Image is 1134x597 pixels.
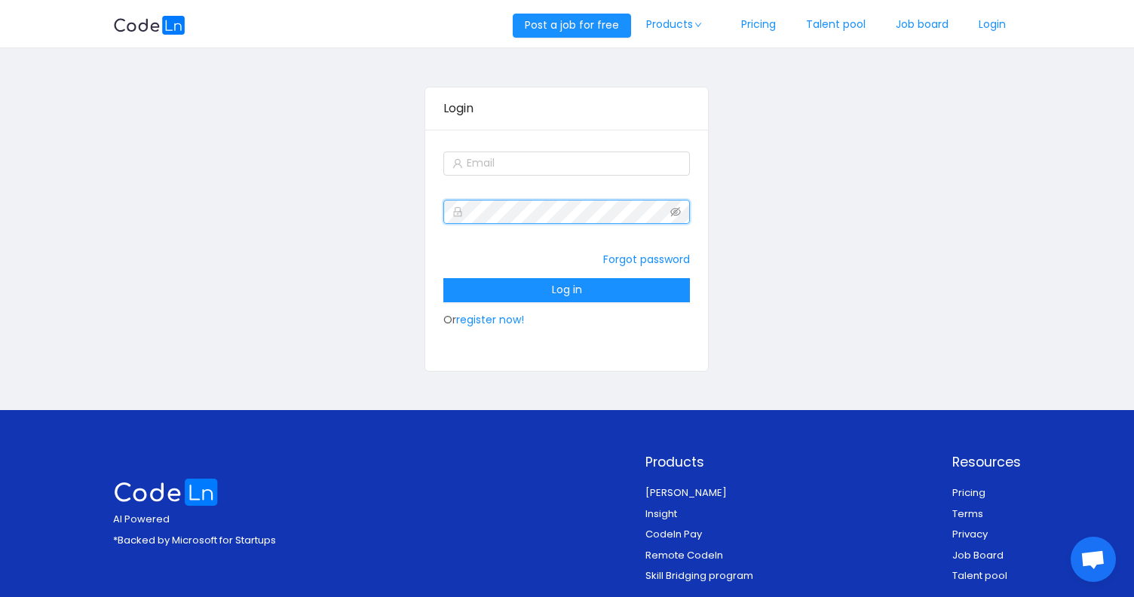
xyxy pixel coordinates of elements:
a: Remote Codeln [645,548,723,562]
img: logobg.f302741d.svg [113,16,185,35]
a: Post a job for free [513,17,631,32]
button: Post a job for free [513,14,631,38]
div: Login [443,87,690,130]
i: icon: user [452,158,463,169]
a: Privacy [952,527,988,541]
a: Ouvrir le chat [1071,537,1116,582]
span: AI Powered [113,512,170,526]
i: icon: down [694,21,703,29]
a: register now! [456,312,524,327]
p: *Backed by Microsoft for Startups [113,533,276,548]
a: Talent pool [952,568,1007,583]
a: Insight [645,507,677,521]
a: Forgot password [603,252,690,267]
i: icon: eye-invisible [670,207,681,217]
a: Skill Bridging program [645,568,753,583]
button: Log in [443,278,690,302]
a: Job Board [952,548,1004,562]
p: Resources [952,452,1021,472]
p: Products [645,452,753,472]
input: Email [443,152,690,176]
a: Terms [952,507,983,521]
span: Or [443,282,690,327]
i: icon: lock [452,207,463,217]
a: Codeln Pay [645,527,702,541]
a: Pricing [952,485,985,500]
a: [PERSON_NAME] [645,485,727,500]
img: logo [113,479,219,507]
